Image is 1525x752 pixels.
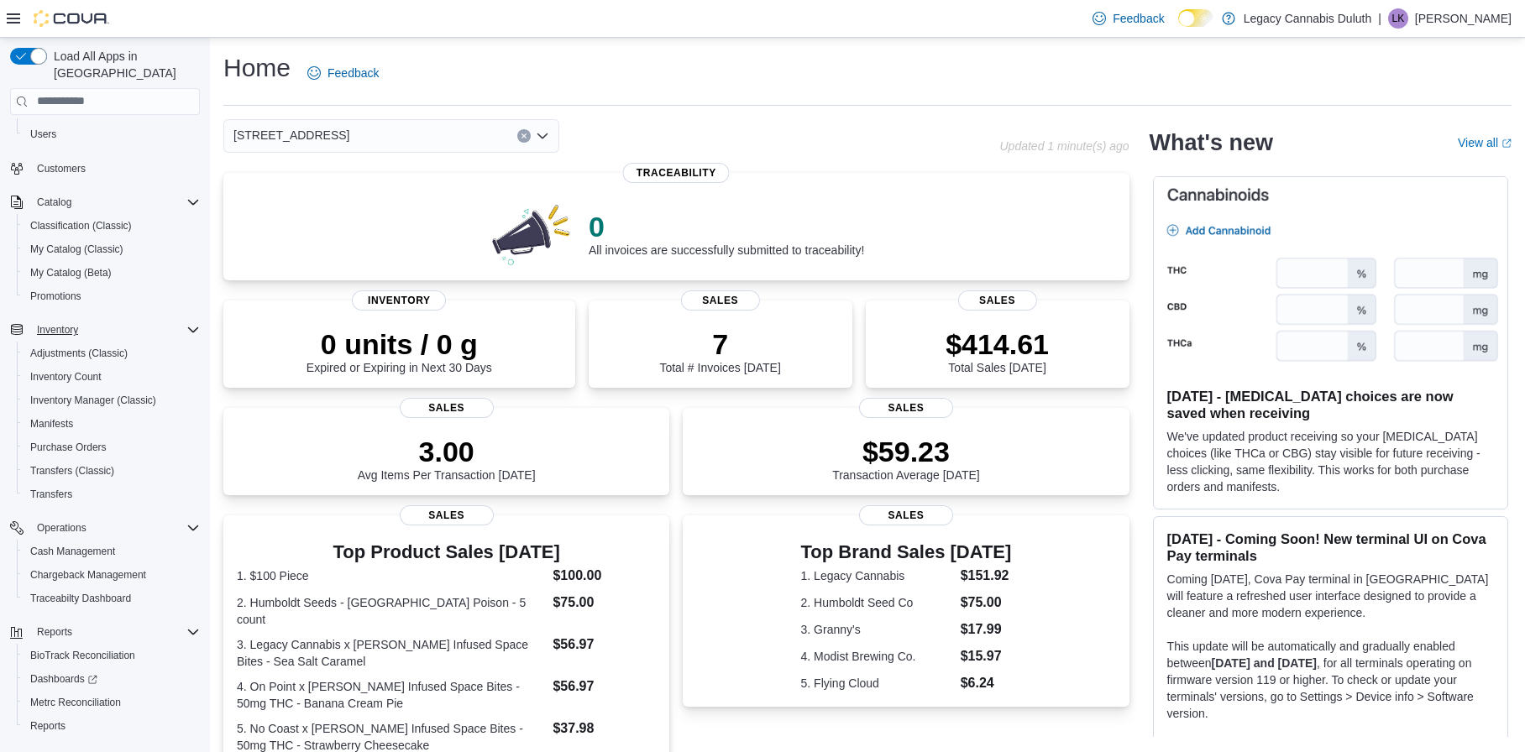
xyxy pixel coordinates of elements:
[623,163,730,183] span: Traceability
[3,620,207,644] button: Reports
[30,128,56,141] span: Users
[24,286,88,306] a: Promotions
[801,594,954,611] dt: 2. Humboldt Seed Co
[553,593,656,613] dd: $75.00
[24,390,200,410] span: Inventory Manager (Classic)
[237,678,546,712] dt: 4. On Point x [PERSON_NAME] Infused Space Bites - 50mg THC - Banana Cream Pie
[17,285,207,308] button: Promotions
[30,320,200,340] span: Inventory
[801,542,1012,562] h3: Top Brand Sales [DATE]
[24,692,200,713] span: Metrc Reconciliation
[24,692,128,713] a: Metrc Reconciliation
[3,318,207,342] button: Inventory
[237,542,656,562] h3: Top Product Sales [DATE]
[24,414,200,434] span: Manifests
[34,10,109,27] img: Cova
[352,290,446,311] span: Inventory
[1501,138,1512,149] svg: External link
[307,327,492,361] p: 0 units / 0 g
[659,327,780,361] p: 7
[859,505,953,525] span: Sales
[30,518,93,538] button: Operations
[30,441,107,454] span: Purchase Orders
[961,566,1012,586] dd: $151.92
[961,673,1012,693] dd: $6.24
[553,718,656,739] dd: $37.98
[30,568,146,582] span: Chargeback Management
[24,645,200,666] span: BioTrack Reconciliation
[589,210,864,257] div: All invoices are successfully submitted to traceability!
[24,669,200,689] span: Dashboards
[17,644,207,667] button: BioTrack Reconciliation
[24,216,139,236] a: Classification (Classic)
[1086,2,1171,35] a: Feedback
[30,370,102,384] span: Inventory Count
[30,243,123,256] span: My Catalog (Classic)
[37,323,78,337] span: Inventory
[553,676,656,697] dd: $56.97
[24,124,63,144] a: Users
[1150,129,1273,156] h2: What's new
[24,716,200,736] span: Reports
[3,516,207,540] button: Operations
[37,625,72,639] span: Reports
[30,649,135,662] span: BioTrack Reconciliation
[832,435,980,468] p: $59.23
[223,51,291,85] h1: Home
[24,461,200,481] span: Transfers (Classic)
[1167,530,1494,564] h3: [DATE] - Coming Soon! New terminal UI on Cova Pay terminals
[3,191,207,214] button: Catalog
[30,545,115,558] span: Cash Management
[17,342,207,365] button: Adjustments (Classic)
[30,719,66,733] span: Reports
[24,367,200,387] span: Inventory Count
[30,290,81,303] span: Promotions
[30,488,72,501] span: Transfers
[1167,638,1494,722] p: This update will be automatically and gradually enabled between , for all terminals operating on ...
[17,412,207,436] button: Manifests
[946,327,1049,361] p: $414.61
[659,327,780,374] div: Total # Invoices [DATE]
[301,56,385,90] a: Feedback
[1415,8,1512,29] p: [PERSON_NAME]
[17,389,207,412] button: Inventory Manager (Classic)
[17,483,207,506] button: Transfers
[24,484,200,504] span: Transfers
[237,594,546,628] dt: 2. Humboldt Seeds - [GEOGRAPHIC_DATA] Poison - 5 count
[30,394,156,407] span: Inventory Manager (Classic)
[24,437,113,457] a: Purchase Orders
[328,65,379,81] span: Feedback
[30,622,200,642] span: Reports
[1178,9,1213,27] input: Dark Mode
[37,162,86,175] span: Customers
[37,521,86,535] span: Operations
[24,263,118,283] a: My Catalog (Beta)
[961,593,1012,613] dd: $75.00
[1388,8,1408,29] div: Lindsey Koens
[1167,428,1494,495] p: We've updated product receiving so your [MEDICAL_DATA] choices (like THCa or CBG) stay visible fo...
[801,648,954,665] dt: 4. Modist Brewing Co.
[30,347,128,360] span: Adjustments (Classic)
[801,621,954,638] dt: 3. Granny's
[1458,136,1512,149] a: View allExternal link
[233,125,349,145] span: [STREET_ADDRESS]
[17,123,207,146] button: Users
[30,672,97,686] span: Dashboards
[17,691,207,714] button: Metrc Reconciliation
[24,216,200,236] span: Classification (Classic)
[24,484,79,504] a: Transfers
[358,435,536,468] p: 3.00
[17,587,207,610] button: Traceabilty Dashboard
[358,435,536,482] div: Avg Items Per Transaction [DATE]
[307,327,492,374] div: Expired or Expiring in Next 30 Days
[24,565,200,585] span: Chargeback Management
[400,505,494,525] span: Sales
[24,286,200,306] span: Promotions
[17,459,207,483] button: Transfers (Classic)
[24,124,200,144] span: Users
[30,192,200,212] span: Catalog
[517,129,531,143] button: Clear input
[237,567,546,584] dt: 1. $100 Piece
[17,238,207,261] button: My Catalog (Classic)
[3,156,207,180] button: Customers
